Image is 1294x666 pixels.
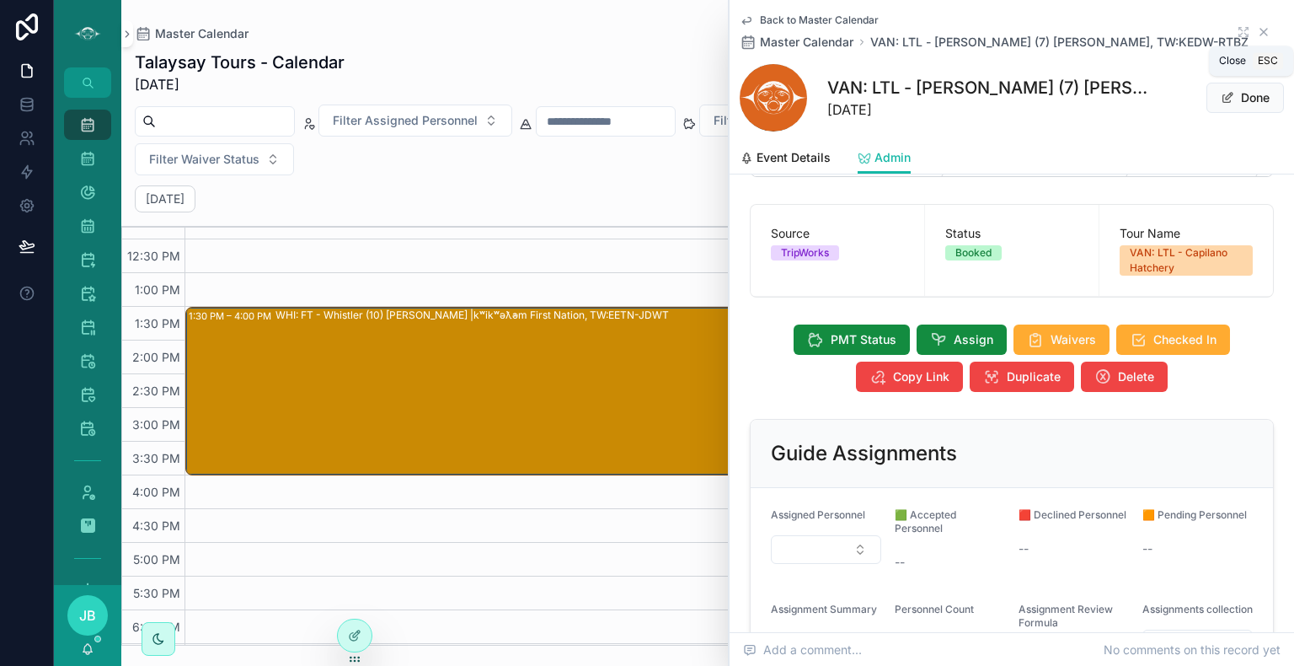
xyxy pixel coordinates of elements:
span: Filter Assigned Personnel [333,112,478,129]
span: -- [1019,540,1029,557]
span: Tour Name [1120,225,1253,242]
span: -- [895,554,905,571]
span: -- [1142,540,1152,557]
button: Delete [1081,362,1168,392]
div: 1:30 PM – 4:00 PM [189,308,275,325]
span: Filter Waiver Status [149,151,259,168]
span: 5:00 PM [129,552,184,567]
span: PMT Status [831,331,896,348]
span: Copy Link [893,368,949,385]
span: Master Calendar [760,34,853,51]
button: Copy Link [856,362,963,392]
span: [DATE] [135,74,345,94]
button: Select Button [135,143,294,175]
span: 🟧 Pending Personnel [1142,508,1247,521]
button: Duplicate [970,362,1074,392]
h2: Guide Assignments [771,440,957,467]
span: 6:00 PM [128,620,184,634]
span: Checked In [1153,331,1216,348]
button: Select Button [771,535,881,564]
span: 12:00 PM [123,215,184,229]
div: Booked [955,245,992,260]
div: VAN: LTL - Capilano Hatchery [1130,245,1243,276]
a: Admin [858,142,911,175]
span: 1:00 PM [131,282,184,297]
span: 🟩 Accepted Personnel [895,508,956,534]
span: Master Calendar [155,25,249,42]
button: Waivers [1013,325,1110,355]
h1: Talaysay Tours - Calendar [135,51,345,74]
div: WHI: FT - Whistler (10) [PERSON_NAME] |kʷikʷəƛ̓əm First Nation, TW:EETN-JDWT [275,309,669,322]
span: Status [945,225,1078,242]
span: Assignment Review Formula [1019,603,1113,629]
span: 1:30 PM [131,316,184,330]
div: scrollable content [54,98,121,585]
span: 🟥 Declined Personnel [1019,508,1126,521]
span: Admin [874,149,911,166]
span: 4:30 PM [128,518,184,533]
a: Back to Master Calendar [740,13,879,27]
span: Event Details [757,149,831,166]
span: Waivers [1051,331,1096,348]
span: 4:00 PM [128,485,184,499]
span: JB [79,605,96,626]
span: Assigned Personnel [771,508,865,521]
span: 12:30 PM [123,249,184,263]
button: Select Button [699,105,869,137]
span: 3:00 PM [128,417,184,432]
button: Done [1206,83,1284,113]
h1: VAN: LTL - [PERSON_NAME] (7) [PERSON_NAME], TW:KEDW-RTBZ [827,76,1158,99]
span: Personnel Count [895,603,974,615]
span: No comments on this record yet [1104,642,1281,658]
span: Assignments collection [1142,603,1253,615]
span: Assignment Summary [771,603,877,615]
span: Esc [1254,54,1281,67]
div: 1:30 PM – 4:00 PMWHI: FT - Whistler (10) [PERSON_NAME] |kʷikʷəƛ̓əm First Nation, TW:EETN-JDWT [186,308,1292,475]
button: Select Button [1142,630,1253,658]
h2: [DATE] [146,191,184,207]
a: Master Calendar [135,25,249,42]
span: Source [771,225,904,242]
span: 3:30 PM [128,451,184,465]
a: Master Calendar [740,34,853,51]
a: VAN: LTL - [PERSON_NAME] (7) [PERSON_NAME], TW:KEDW-RTBZ [870,34,1249,51]
button: PMT Status [794,325,910,355]
a: Event Details [740,142,831,176]
span: Close [1219,54,1246,67]
span: Filter Payment Status [714,112,834,129]
span: Duplicate [1007,368,1061,385]
span: Delete [1118,368,1154,385]
span: Add a comment... [743,642,862,658]
button: Checked In [1116,325,1230,355]
span: 2:00 PM [128,350,184,364]
span: 2:30 PM [128,384,184,398]
img: App logo [74,20,101,47]
div: TripWorks [781,245,829,260]
button: Assign [917,325,1007,355]
span: [DATE] [827,99,1158,120]
span: 5:30 PM [129,586,184,600]
button: Select Button [318,105,512,137]
span: Assign [954,331,993,348]
span: Back to Master Calendar [760,13,879,27]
